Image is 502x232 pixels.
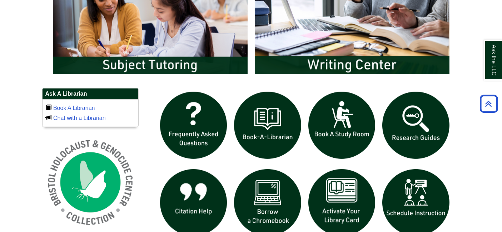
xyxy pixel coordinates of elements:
img: Holocaust and Genocide Collection [42,134,139,231]
a: Back to Top [477,99,500,109]
a: Chat with a Librarian [53,115,106,121]
img: Book a Librarian icon links to book a librarian web page [230,88,305,162]
a: Book A Librarian [53,105,95,111]
img: Research Guides icon links to research guides web page [379,88,453,162]
h2: Ask A Librarian [43,89,138,100]
img: book a study room icon links to book a study room web page [305,88,379,162]
img: frequently asked questions [156,88,231,162]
